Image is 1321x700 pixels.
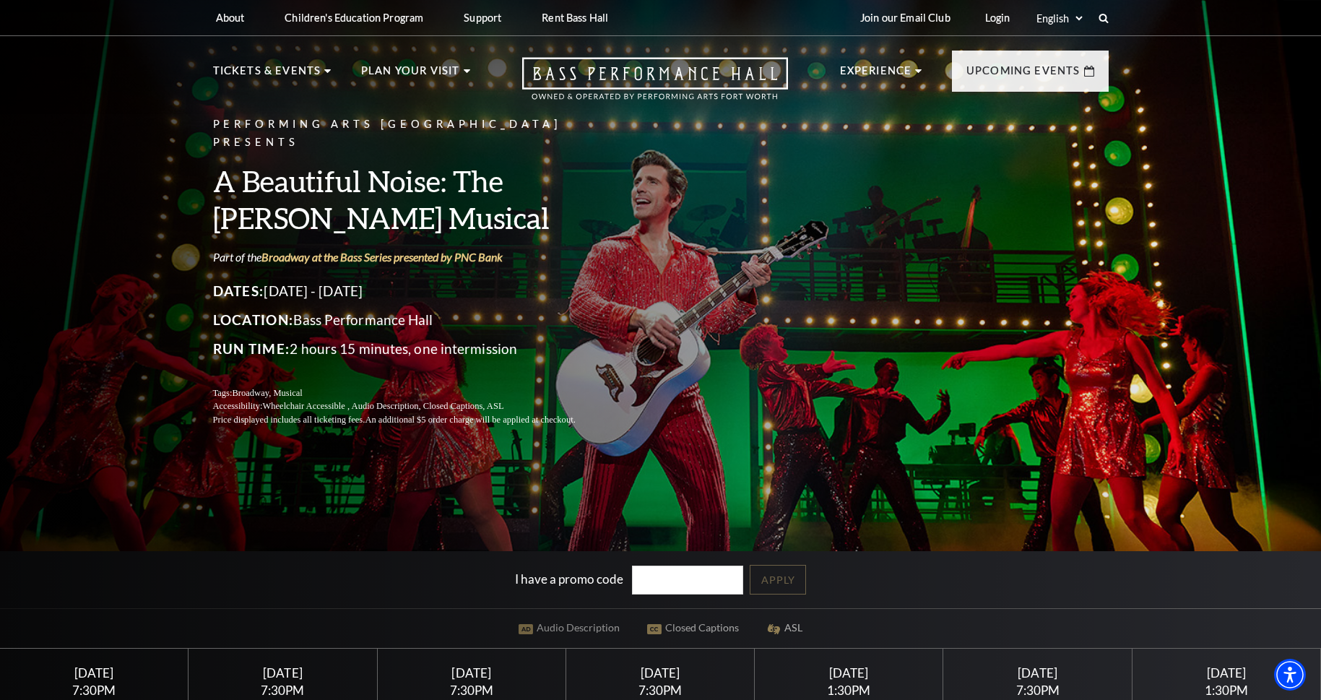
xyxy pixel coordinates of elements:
a: Broadway at the Bass Series presented by PNC Bank [261,250,503,264]
span: Run Time: [213,340,290,357]
div: 1:30PM [1149,684,1303,696]
p: Support [464,12,501,24]
div: [DATE] [961,665,1114,680]
div: 7:30PM [17,684,171,696]
span: Broadway, Musical [232,388,302,398]
p: Rent Bass Hall [542,12,608,24]
p: Plan Your Visit [361,62,460,88]
span: An additional $5 order charge will be applied at checkout. [365,415,575,425]
div: 7:30PM [961,684,1114,696]
div: 1:30PM [772,684,926,696]
div: [DATE] [584,665,737,680]
div: [DATE] [17,665,171,680]
p: 2 hours 15 minutes, one intermission [213,337,610,360]
p: Performing Arts [GEOGRAPHIC_DATA] Presents [213,116,610,152]
div: 7:30PM [394,684,548,696]
div: [DATE] [206,665,360,680]
span: Wheelchair Accessible , Audio Description, Closed Captions, ASL [262,401,503,411]
p: Accessibility: [213,399,610,413]
span: Location: [213,311,294,328]
p: About [216,12,245,24]
p: Bass Performance Hall [213,308,610,332]
p: [DATE] - [DATE] [213,280,610,303]
p: Price displayed includes all ticketing fees. [213,413,610,427]
p: Upcoming Events [966,62,1080,88]
select: Select: [1034,12,1085,25]
p: Tickets & Events [213,62,321,88]
div: [DATE] [772,665,926,680]
h3: A Beautiful Noise: The [PERSON_NAME] Musical [213,163,610,236]
p: Tags: [213,386,610,400]
div: Accessibility Menu [1274,659,1306,691]
div: 7:30PM [206,684,360,696]
label: I have a promo code [515,571,623,586]
p: Experience [840,62,912,88]
p: Part of the [213,249,610,265]
span: Dates: [213,282,264,299]
div: [DATE] [1149,665,1303,680]
div: [DATE] [394,665,548,680]
div: 7:30PM [584,684,737,696]
p: Children's Education Program [285,12,423,24]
